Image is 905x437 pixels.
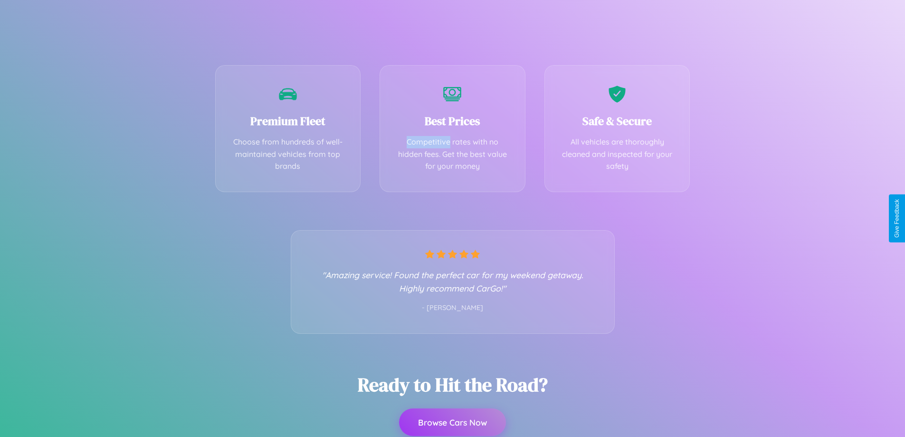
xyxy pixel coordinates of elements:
button: Browse Cars Now [399,408,506,436]
p: "Amazing service! Found the perfect car for my weekend getaway. Highly recommend CarGo!" [310,268,595,295]
p: All vehicles are thoroughly cleaned and inspected for your safety [559,136,676,173]
h3: Safe & Secure [559,113,676,129]
p: Choose from hundreds of well-maintained vehicles from top brands [230,136,346,173]
p: - [PERSON_NAME] [310,302,595,314]
div: Give Feedback [894,199,900,238]
p: Competitive rates with no hidden fees. Get the best value for your money [394,136,511,173]
h3: Premium Fleet [230,113,346,129]
h2: Ready to Hit the Road? [358,372,548,398]
h3: Best Prices [394,113,511,129]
